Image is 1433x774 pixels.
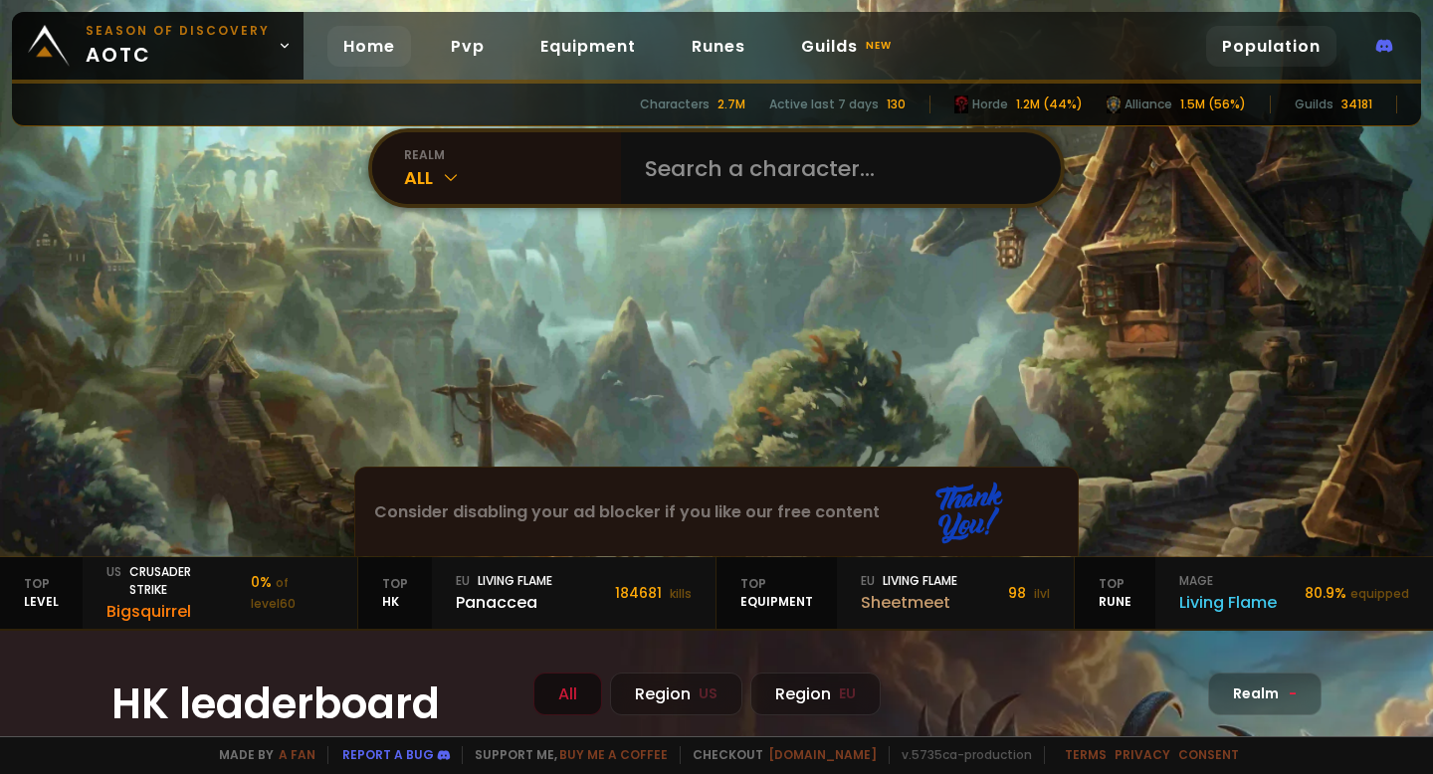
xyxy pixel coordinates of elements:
[670,585,692,602] small: kills
[862,34,896,58] small: new
[1208,673,1322,715] div: Realm
[1289,683,1297,704] span: -
[207,746,315,764] span: Made by
[456,590,552,615] div: Panaccea
[740,575,813,593] span: Top
[839,683,856,704] small: EU
[1179,572,1213,590] span: mage
[456,572,470,590] span: eu
[1206,26,1336,67] a: Population
[382,575,408,593] span: Top
[12,12,304,80] a: Season of Discoveryaotc
[462,746,668,764] span: Support me,
[633,132,1037,204] input: Search a character...
[640,96,710,113] div: Characters
[1008,583,1050,604] div: 98
[342,746,434,763] a: Report a bug
[1350,585,1409,602] small: equipped
[358,557,432,629] div: HK
[716,557,1075,629] a: TopequipmenteuLiving FlameSheetmeet98 ilvl
[106,563,121,599] span: us
[861,572,875,590] span: eu
[1179,590,1277,615] div: Living Flame
[251,572,333,614] div: 0 %
[1305,583,1409,604] div: 80.9 %
[1107,96,1121,113] img: horde
[456,572,552,590] div: Living Flame
[954,96,1008,113] div: Horde
[524,26,652,67] a: Equipment
[1115,746,1170,763] a: Privacy
[750,673,881,715] div: Region
[106,599,227,624] div: Bigsquirrel
[1178,746,1239,763] a: Consent
[1180,96,1246,113] div: 1.5M (56%)
[861,572,957,590] div: Living Flame
[889,746,1032,764] span: v. 5735ca - production
[1341,96,1372,113] div: 34181
[716,557,837,629] div: equipment
[86,22,270,40] small: Season of Discovery
[559,746,668,763] a: Buy me a coffee
[1065,746,1107,763] a: Terms
[24,575,59,593] span: Top
[1075,557,1433,629] a: TopRunemageLiving Flame80.9%equipped
[615,583,692,604] div: 184681
[435,26,501,67] a: Pvp
[327,26,411,67] a: Home
[954,96,968,113] img: horde
[887,96,906,113] div: 130
[1075,557,1155,629] div: Rune
[717,96,745,113] div: 2.7M
[533,673,602,715] div: All
[1016,96,1083,113] div: 1.2M (44%)
[1099,575,1131,593] span: Top
[676,26,761,67] a: Runes
[768,746,877,763] a: [DOMAIN_NAME]
[279,746,315,763] a: a fan
[785,26,912,67] a: Guildsnew
[404,146,621,164] div: realm
[1107,96,1172,113] div: Alliance
[861,590,957,615] div: Sheetmeet
[769,96,879,113] div: Active last 7 days
[404,164,621,191] div: All
[355,468,1078,556] div: Consider disabling your ad blocker if you like our free content
[680,746,877,764] span: Checkout
[699,683,717,704] small: US
[358,557,716,629] a: TopHKeuLiving FlamePanaccea184681 kills
[106,563,227,599] div: Crusader Strike
[1034,585,1050,602] small: ilvl
[111,673,510,735] h1: HK leaderboard
[610,673,742,715] div: Region
[1295,96,1333,113] div: Guilds
[86,22,270,70] span: aotc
